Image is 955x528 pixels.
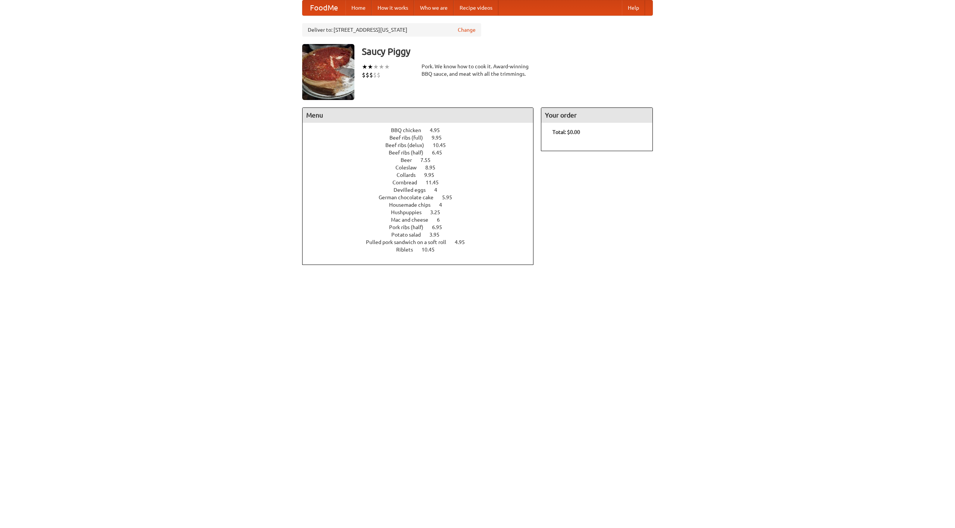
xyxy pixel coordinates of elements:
a: Potato salad 3.95 [391,232,453,238]
a: Beef ribs (half) 6.45 [389,150,456,156]
span: Coleslaw [395,165,424,171]
span: 3.25 [430,209,448,215]
span: 4.95 [430,127,447,133]
span: Pork ribs (half) [389,224,431,230]
span: 11.45 [426,179,446,185]
span: Collards [397,172,423,178]
a: Devilled eggs 4 [394,187,451,193]
span: 9.95 [432,135,449,141]
a: Change [458,26,476,34]
a: Collards 9.95 [397,172,448,178]
span: Beef ribs (full) [389,135,430,141]
a: Pork ribs (half) 6.95 [389,224,456,230]
span: 6.45 [432,150,450,156]
span: Mac and cheese [391,217,436,223]
a: Pulled pork sandwich on a soft roll 4.95 [366,239,479,245]
h4: Your order [541,108,652,123]
a: Riblets 10.45 [396,247,448,253]
span: Riblets [396,247,420,253]
span: Cornbread [392,179,425,185]
li: $ [377,71,381,79]
a: Beef ribs (full) 9.95 [389,135,455,141]
a: BBQ chicken 4.95 [391,127,454,133]
span: Hushpuppies [391,209,429,215]
span: 7.55 [420,157,438,163]
li: ★ [379,63,384,71]
a: How it works [372,0,414,15]
span: 3.95 [429,232,447,238]
span: BBQ chicken [391,127,429,133]
div: Pork. We know how to cook it. Award-winning BBQ sauce, and meat with all the trimmings. [422,63,533,78]
a: FoodMe [303,0,345,15]
span: 9.95 [424,172,442,178]
span: 8.95 [425,165,443,171]
li: ★ [362,63,367,71]
a: Who we are [414,0,454,15]
span: 5.95 [442,194,460,200]
a: German chocolate cake 5.95 [379,194,466,200]
li: $ [369,71,373,79]
span: 10.45 [433,142,453,148]
a: Help [622,0,645,15]
span: Pulled pork sandwich on a soft roll [366,239,454,245]
li: $ [362,71,366,79]
a: Hushpuppies 3.25 [391,209,454,215]
span: 4 [434,187,445,193]
h4: Menu [303,108,533,123]
a: Mac and cheese 6 [391,217,454,223]
img: angular.jpg [302,44,354,100]
a: Recipe videos [454,0,498,15]
div: Deliver to: [STREET_ADDRESS][US_STATE] [302,23,481,37]
a: Coleslaw 8.95 [395,165,449,171]
a: Housemade chips 4 [389,202,456,208]
a: Beer 7.55 [401,157,444,163]
span: Beef ribs (delux) [385,142,432,148]
span: Potato salad [391,232,428,238]
span: 6 [437,217,447,223]
li: ★ [373,63,379,71]
li: $ [373,71,377,79]
span: 4.95 [455,239,472,245]
b: Total: $0.00 [552,129,580,135]
li: ★ [384,63,390,71]
span: Beer [401,157,419,163]
span: Devilled eggs [394,187,433,193]
a: Beef ribs (delux) 10.45 [385,142,460,148]
a: Home [345,0,372,15]
a: Cornbread 11.45 [392,179,453,185]
span: 10.45 [422,247,442,253]
span: Beef ribs (half) [389,150,431,156]
span: 6.95 [432,224,450,230]
span: Housemade chips [389,202,438,208]
li: ★ [367,63,373,71]
li: $ [366,71,369,79]
span: 4 [439,202,450,208]
span: German chocolate cake [379,194,441,200]
h3: Saucy Piggy [362,44,653,59]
